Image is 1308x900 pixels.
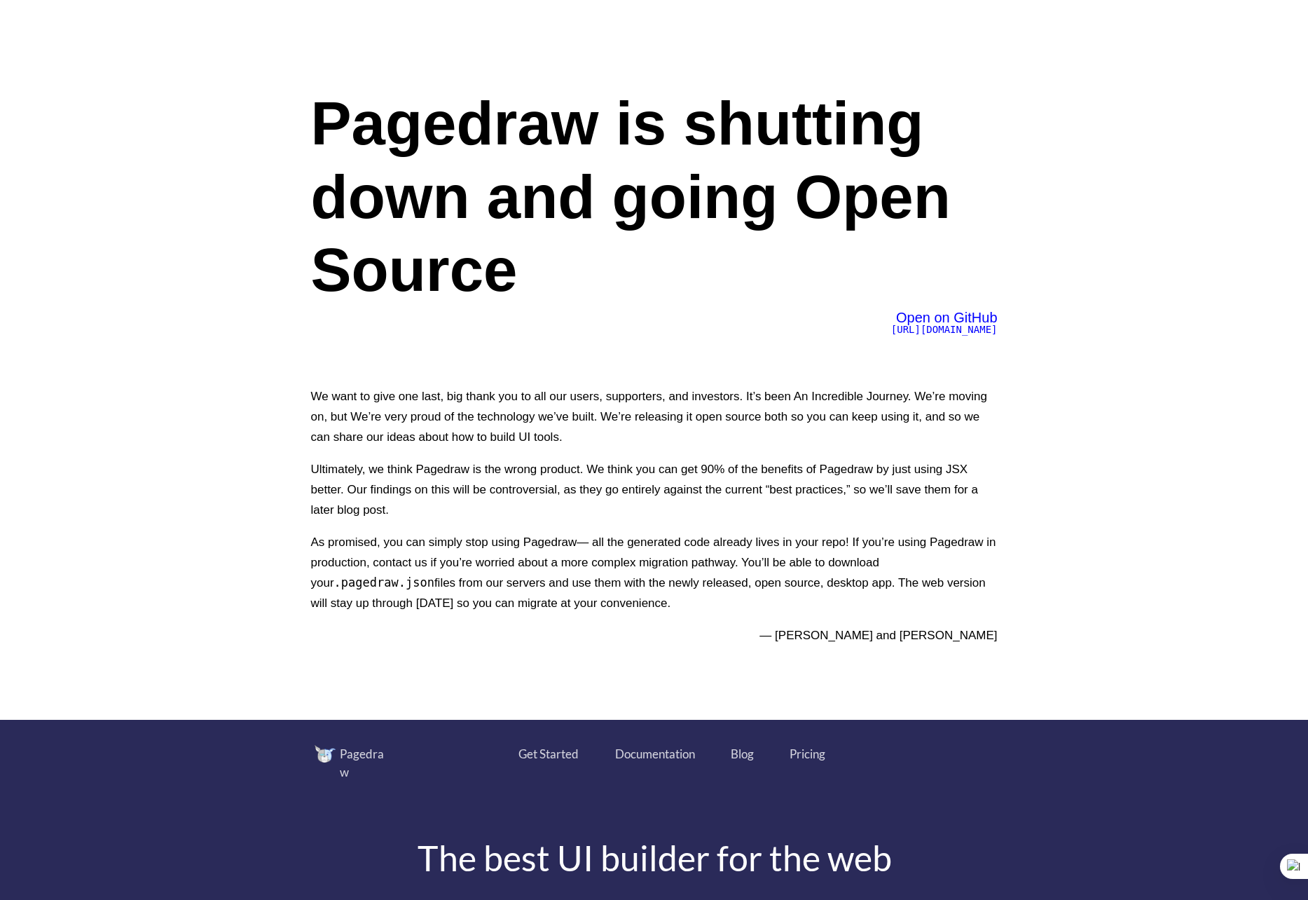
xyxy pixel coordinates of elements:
p: Ultimately, we think Pagedraw is the wrong product. We think you can get 90% of the benefits of P... [311,459,998,520]
a: Pagedraw [315,745,413,781]
div: Pagedraw [340,745,392,781]
a: Blog [731,745,755,763]
p: — [PERSON_NAME] and [PERSON_NAME] [311,625,998,646]
a: Documentation [615,745,696,763]
a: Open on GitHub[URL][DOMAIN_NAME] [891,313,998,335]
span: Open on GitHub [896,310,998,325]
a: Pricing [790,745,825,763]
a: Get Started [518,745,579,763]
span: [URL][DOMAIN_NAME] [891,324,998,335]
img: image.png [315,745,336,763]
p: We want to give one last, big thank you to all our users, supporters, and investors. It’s been An... [311,386,998,447]
h1: Pagedraw is shutting down and going Open Source [311,87,998,306]
p: As promised, you can simply stop using Pagedraw— all the generated code already lives in your rep... [311,532,998,613]
div: The best UI builder for the web [304,840,1005,875]
code: .pagedraw.json [334,575,434,589]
